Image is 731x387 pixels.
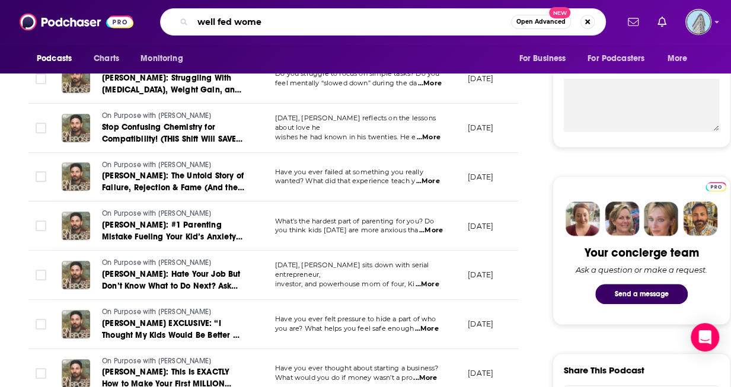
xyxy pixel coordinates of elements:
[102,219,244,243] a: [PERSON_NAME]: #1 Parenting Mistake Fueling Your Kid’s Anxiety! Follow THIS Proven Framework to R...
[102,170,244,194] a: [PERSON_NAME]: The Untold Story of Failure, Rejection & Fame (And the Rare, Unseen Side of Him as...
[102,258,211,267] span: On Purpose with [PERSON_NAME]
[102,111,244,121] a: On Purpose with [PERSON_NAME]
[468,73,493,84] p: [DATE]
[585,245,699,260] div: Your concierge team
[653,12,671,32] a: Show notifications dropdown
[510,47,580,70] button: open menu
[644,202,678,236] img: Jules Profile
[20,11,133,33] img: Podchaser - Follow, Share and Rate Podcasts
[275,177,415,185] span: wanted? What did that experience teach y
[419,226,443,235] span: ...More
[564,364,644,376] h3: Share This Podcast
[102,356,244,367] a: On Purpose with [PERSON_NAME]
[160,8,606,36] div: Search podcasts, credits, & more...
[102,209,244,219] a: On Purpose with [PERSON_NAME]
[417,133,440,142] span: ...More
[275,114,436,132] span: [DATE], [PERSON_NAME] reflects on the lessons about love he
[566,202,600,236] img: Sydney Profile
[36,270,46,280] span: Toggle select row
[102,307,244,318] a: On Purpose with [PERSON_NAME]
[468,172,493,182] p: [DATE]
[659,47,703,70] button: open menu
[275,364,438,372] span: Have you ever thought about starting a business?
[685,9,711,35] button: Show profile menu
[418,79,442,88] span: ...More
[275,315,436,323] span: Have you ever felt pressure to hide a part of who
[683,202,717,236] img: Jon Profile
[102,171,244,216] span: [PERSON_NAME]: The Untold Story of Failure, Rejection & Fame (And the Rare, Unseen Side of Him as...
[102,161,211,169] span: On Purpose with [PERSON_NAME]
[468,319,493,329] p: [DATE]
[588,50,644,67] span: For Podcasters
[275,226,418,234] span: you think kids [DATE] are more anxious tha
[415,280,439,289] span: ...More
[275,217,434,225] span: What’s the hardest part of parenting for you? Do
[102,111,211,120] span: On Purpose with [PERSON_NAME]
[706,180,726,191] a: Pro website
[413,373,437,383] span: ...More
[468,123,493,133] p: [DATE]
[623,12,643,32] a: Show notifications dropdown
[102,220,242,266] span: [PERSON_NAME]: #1 Parenting Mistake Fueling Your Kid’s Anxiety! Follow THIS Proven Framework to R...
[36,123,46,133] span: Toggle select row
[685,9,711,35] img: User Profile
[275,373,413,382] span: What would you do if money wasn’t a pro
[141,50,183,67] span: Monitoring
[519,50,566,67] span: For Business
[37,50,72,67] span: Podcasts
[102,268,244,292] a: [PERSON_NAME]: Hate Your Job But Don’t Know What to Do Next? Ask Yourself THESE X Questions and B...
[549,7,570,18] span: New
[468,270,493,280] p: [DATE]
[516,19,566,25] span: Open Advanced
[275,324,414,332] span: you are? What helps you feel safe enough
[685,9,711,35] span: Logged in as FlatironBooks
[102,72,244,96] a: [PERSON_NAME]: Struggling With [MEDICAL_DATA], Weight Gain, and Low Energy? It’s Likely Hidden In...
[416,177,439,186] span: ...More
[576,265,707,274] div: Ask a question or make a request.
[275,168,423,176] span: Have you ever failed at something you really
[36,368,46,379] span: Toggle select row
[511,15,571,29] button: Open AdvancedNew
[36,220,46,231] span: Toggle select row
[193,12,511,31] input: Search podcasts, credits, & more...
[102,160,244,171] a: On Purpose with [PERSON_NAME]
[102,258,244,268] a: On Purpose with [PERSON_NAME]
[102,357,211,365] span: On Purpose with [PERSON_NAME]
[580,47,662,70] button: open menu
[102,121,244,145] a: Stop Confusing Chemistry for Compatibility! (THIS Shift Will SAVE You from Wasting Time in the WR...
[275,261,429,279] span: [DATE], [PERSON_NAME] sits down with serial entrepreneur,
[28,47,87,70] button: open menu
[86,47,126,70] a: Charts
[94,50,119,67] span: Charts
[691,323,719,351] div: Open Intercom Messenger
[102,209,211,218] span: On Purpose with [PERSON_NAME]
[275,69,439,78] span: Do you struggle to focus on simple tasks? Do you
[275,133,416,141] span: wishes he had known in his twenties. He e
[275,280,414,288] span: investor, and powerhouse mom of four, Ki
[132,47,198,70] button: open menu
[36,171,46,182] span: Toggle select row
[595,284,688,304] button: Send a message
[102,269,240,327] span: [PERSON_NAME]: Hate Your Job But Don’t Know What to Do Next? Ask Yourself THESE X Questions and B...
[36,319,46,330] span: Toggle select row
[668,50,688,67] span: More
[706,182,726,191] img: Podchaser Pro
[102,122,242,168] span: Stop Confusing Chemistry for Compatibility! (THIS Shift Will SAVE You from Wasting Time in the WR...
[275,79,417,87] span: feel mentally “slowed down” during the da
[102,318,244,341] a: [PERSON_NAME] EXCLUSIVE: “I Thought My Kids Would Be Better Off Without Me” Opening up About The ...
[414,324,438,334] span: ...More
[605,202,639,236] img: Barbara Profile
[468,368,493,378] p: [DATE]
[468,221,493,231] p: [DATE]
[102,308,211,316] span: On Purpose with [PERSON_NAME]
[36,73,46,84] span: Toggle select row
